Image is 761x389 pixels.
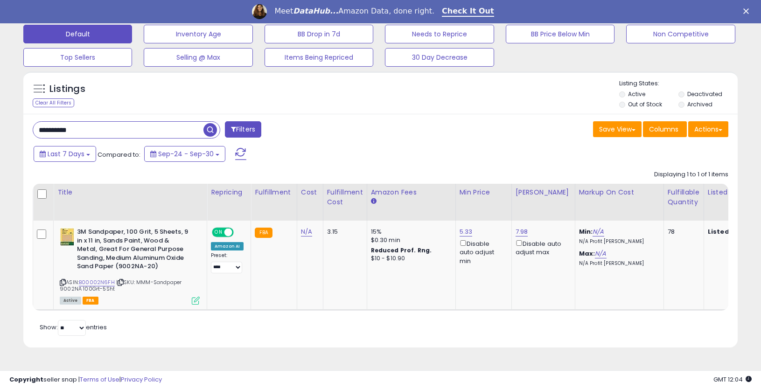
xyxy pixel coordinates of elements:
[301,227,312,236] a: N/A
[506,25,614,43] button: BB Price Below Min
[9,375,162,384] div: seller snap | |
[83,297,98,305] span: FBA
[255,228,272,238] small: FBA
[79,278,115,286] a: B00002N6FH
[48,149,84,159] span: Last 7 Days
[628,100,662,108] label: Out of Stock
[49,83,85,96] h5: Listings
[211,252,244,273] div: Preset:
[255,188,293,197] div: Fulfillment
[713,375,752,384] span: 2025-10-15 12:04 GMT
[77,228,190,273] b: 3M Sandpaper, 100 Grit, 5 Sheets, 9 in x 11 in, Sands Paint, Wood & Metal, Great For General Purp...
[144,146,225,162] button: Sep-24 - Sep-30
[225,121,261,138] button: Filters
[211,188,247,197] div: Repricing
[385,48,494,67] button: 30 Day Decrease
[211,242,244,250] div: Amazon AI
[643,121,687,137] button: Columns
[60,297,81,305] span: All listings currently available for purchase on Amazon
[371,228,448,236] div: 15%
[371,188,452,197] div: Amazon Fees
[33,98,74,107] div: Clear All Filters
[80,375,119,384] a: Terms of Use
[293,7,338,15] i: DataHub...
[516,227,528,236] a: 7.98
[371,246,432,254] b: Reduced Prof. Rng.
[60,228,200,304] div: ASIN:
[301,188,319,197] div: Cost
[40,323,107,332] span: Show: entries
[327,188,363,207] div: Fulfillment Cost
[516,188,571,197] div: [PERSON_NAME]
[460,227,473,236] a: 5.33
[274,7,434,16] div: Meet Amazon Data, done right.
[579,260,656,267] p: N/A Profit [PERSON_NAME]
[593,227,604,236] a: N/A
[442,7,494,17] a: Check It Out
[579,188,660,197] div: Markup on Cost
[34,146,96,162] button: Last 7 Days
[121,375,162,384] a: Privacy Policy
[575,184,663,221] th: The percentage added to the cost of goods (COGS) that forms the calculator for Min & Max prices.
[371,197,377,206] small: Amazon Fees.
[593,121,642,137] button: Save View
[687,100,712,108] label: Archived
[460,188,508,197] div: Min Price
[385,25,494,43] button: Needs to Reprice
[213,229,224,236] span: ON
[579,238,656,245] p: N/A Profit [PERSON_NAME]
[460,238,504,265] div: Disable auto adjust min
[688,121,728,137] button: Actions
[98,150,140,159] span: Compared to:
[60,228,75,246] img: 410AHom36rL._SL40_.jpg
[57,188,203,197] div: Title
[668,188,700,207] div: Fulfillable Quantity
[265,48,373,67] button: Items Being Repriced
[687,90,722,98] label: Deactivated
[626,25,735,43] button: Non Competitive
[708,227,750,236] b: Listed Price:
[60,278,182,292] span: | SKU: MMM-Sandpaper 9002NA 100Grt-5Sht
[628,90,645,98] label: Active
[579,249,595,258] b: Max:
[9,375,43,384] strong: Copyright
[144,25,252,43] button: Inventory Age
[649,125,678,134] span: Columns
[232,229,247,236] span: OFF
[371,236,448,244] div: $0.30 min
[516,238,568,257] div: Disable auto adjust max
[23,25,132,43] button: Default
[668,228,697,236] div: 78
[743,8,753,14] div: Close
[144,48,252,67] button: Selling @ Max
[252,4,267,19] img: Profile image for Georgie
[158,149,214,159] span: Sep-24 - Sep-30
[23,48,132,67] button: Top Sellers
[265,25,373,43] button: BB Drop in 7d
[654,170,728,179] div: Displaying 1 to 1 of 1 items
[595,249,606,258] a: N/A
[371,255,448,263] div: $10 - $10.90
[579,227,593,236] b: Min:
[327,228,360,236] div: 3.15
[619,79,738,88] p: Listing States:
